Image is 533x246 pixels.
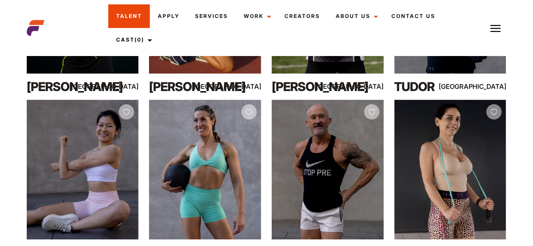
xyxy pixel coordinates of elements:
div: Tudor [394,78,462,95]
div: [PERSON_NAME] [27,78,94,95]
a: Services [187,4,236,28]
span: (0) [135,36,144,43]
a: Apply [150,4,187,28]
a: Talent [108,4,150,28]
div: [GEOGRAPHIC_DATA] [350,81,384,92]
div: [GEOGRAPHIC_DATA] [227,81,261,92]
div: [PERSON_NAME] [272,78,339,95]
div: [PERSON_NAME] [149,78,216,95]
a: Work [236,4,277,28]
img: Burger icon [490,23,501,34]
a: About Us [328,4,384,28]
a: Contact Us [384,4,443,28]
a: Cast(0) [108,28,157,52]
div: [GEOGRAPHIC_DATA] [473,81,507,92]
div: [GEOGRAPHIC_DATA] [105,81,139,92]
a: Creators [277,4,328,28]
img: cropped-aefm-brand-fav-22-square.png [27,19,44,37]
